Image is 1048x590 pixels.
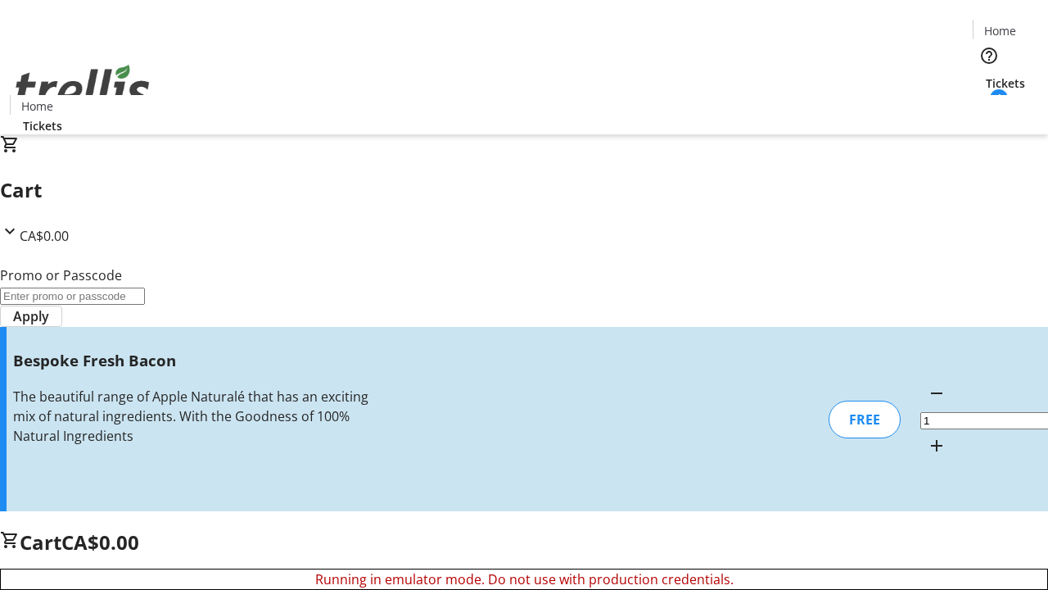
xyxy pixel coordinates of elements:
button: Decrement by one [920,377,953,410]
span: CA$0.00 [20,227,69,245]
div: FREE [829,401,901,438]
h3: Bespoke Fresh Bacon [13,349,371,372]
div: The beautiful range of Apple Naturalé that has an exciting mix of natural ingredients. With the G... [13,387,371,446]
span: CA$0.00 [61,529,139,556]
a: Home [11,98,63,115]
button: Cart [973,92,1005,125]
span: Home [21,98,53,115]
span: Tickets [986,75,1025,92]
img: Orient E2E Organization Lj8VqMCg50's Logo [10,47,156,129]
button: Increment by one [920,429,953,462]
a: Tickets [973,75,1038,92]
a: Tickets [10,117,75,134]
a: Home [973,22,1026,39]
span: Tickets [23,117,62,134]
button: Help [973,39,1005,72]
span: Apply [13,306,49,326]
span: Home [984,22,1016,39]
